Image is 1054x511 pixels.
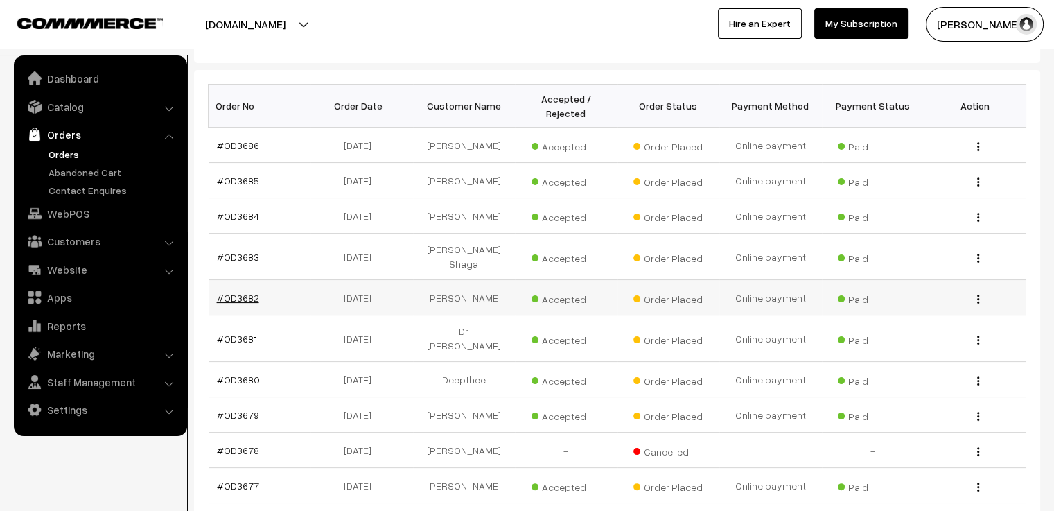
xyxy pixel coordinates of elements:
[838,329,907,347] span: Paid
[310,468,413,503] td: [DATE]
[17,14,139,31] a: COMMMERCE
[977,177,979,187] img: Menu
[310,280,413,315] td: [DATE]
[633,207,703,225] span: Order Placed
[310,433,413,468] td: [DATE]
[838,136,907,154] span: Paid
[977,483,979,492] img: Menu
[719,128,822,163] td: Online payment
[217,480,259,492] a: #OD3677
[719,280,822,315] td: Online payment
[532,476,601,494] span: Accepted
[157,7,334,42] button: [DOMAIN_NAME]
[310,85,413,128] th: Order Date
[977,213,979,222] img: Menu
[515,433,617,468] td: -
[719,234,822,280] td: Online payment
[926,7,1044,42] button: [PERSON_NAME] C
[532,171,601,189] span: Accepted
[310,362,413,397] td: [DATE]
[718,8,802,39] a: Hire an Expert
[17,257,182,282] a: Website
[209,85,311,128] th: Order No
[977,412,979,421] img: Menu
[838,370,907,388] span: Paid
[217,409,259,421] a: #OD3679
[822,85,924,128] th: Payment Status
[977,142,979,151] img: Menu
[45,183,182,198] a: Contact Enquires
[532,248,601,266] span: Accepted
[633,441,703,459] span: Cancelled
[310,234,413,280] td: [DATE]
[633,136,703,154] span: Order Placed
[413,128,516,163] td: [PERSON_NAME]
[17,370,182,395] a: Staff Management
[17,201,182,226] a: WebPOS
[17,285,182,310] a: Apps
[719,468,822,503] td: Online payment
[413,397,516,433] td: [PERSON_NAME]
[217,292,259,304] a: #OD3682
[532,136,601,154] span: Accepted
[45,165,182,180] a: Abandoned Cart
[838,476,907,494] span: Paid
[17,94,182,119] a: Catalog
[822,433,924,468] td: -
[413,163,516,198] td: [PERSON_NAME]
[838,207,907,225] span: Paid
[838,406,907,424] span: Paid
[719,315,822,362] td: Online payment
[633,248,703,266] span: Order Placed
[17,122,182,147] a: Orders
[532,288,601,306] span: Accepted
[413,362,516,397] td: Deepthee
[719,397,822,433] td: Online payment
[633,288,703,306] span: Order Placed
[217,444,259,456] a: #OD3678
[977,254,979,263] img: Menu
[217,210,259,222] a: #OD3684
[532,329,601,347] span: Accepted
[413,85,516,128] th: Customer Name
[977,447,979,456] img: Menu
[310,198,413,234] td: [DATE]
[17,18,163,28] img: COMMMERCE
[17,341,182,366] a: Marketing
[413,198,516,234] td: [PERSON_NAME]
[217,139,259,151] a: #OD3686
[413,280,516,315] td: [PERSON_NAME]
[217,374,260,386] a: #OD3680
[633,406,703,424] span: Order Placed
[719,362,822,397] td: Online payment
[633,171,703,189] span: Order Placed
[977,376,979,386] img: Menu
[413,234,516,280] td: [PERSON_NAME] Shaga
[838,248,907,266] span: Paid
[17,66,182,91] a: Dashboard
[838,288,907,306] span: Paid
[924,85,1026,128] th: Action
[217,333,257,345] a: #OD3681
[719,163,822,198] td: Online payment
[310,128,413,163] td: [DATE]
[633,329,703,347] span: Order Placed
[532,370,601,388] span: Accepted
[719,85,822,128] th: Payment Method
[310,397,413,433] td: [DATE]
[217,251,259,263] a: #OD3683
[977,336,979,345] img: Menu
[719,198,822,234] td: Online payment
[45,147,182,162] a: Orders
[532,207,601,225] span: Accepted
[17,397,182,422] a: Settings
[633,370,703,388] span: Order Placed
[310,163,413,198] td: [DATE]
[413,468,516,503] td: [PERSON_NAME]
[217,175,259,187] a: #OD3685
[838,171,907,189] span: Paid
[310,315,413,362] td: [DATE]
[532,406,601,424] span: Accepted
[814,8,908,39] a: My Subscription
[413,433,516,468] td: [PERSON_NAME]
